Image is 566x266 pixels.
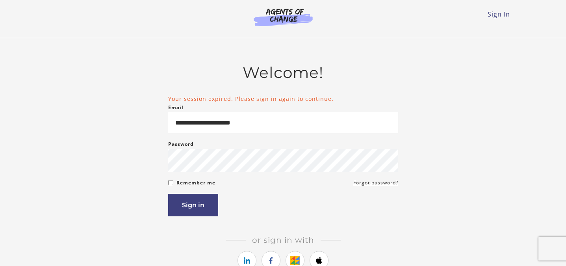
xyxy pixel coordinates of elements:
span: Or sign in with [246,235,321,245]
a: Forgot password? [353,178,398,188]
label: Remember me [176,178,215,188]
h2: Welcome! [168,63,398,82]
img: Agents of Change Logo [245,8,321,26]
li: Your session expired. Please sign in again to continue. [168,95,398,103]
label: Email [168,103,184,112]
label: Password [168,140,194,149]
a: Sign In [488,10,510,19]
button: Sign in [168,194,218,216]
